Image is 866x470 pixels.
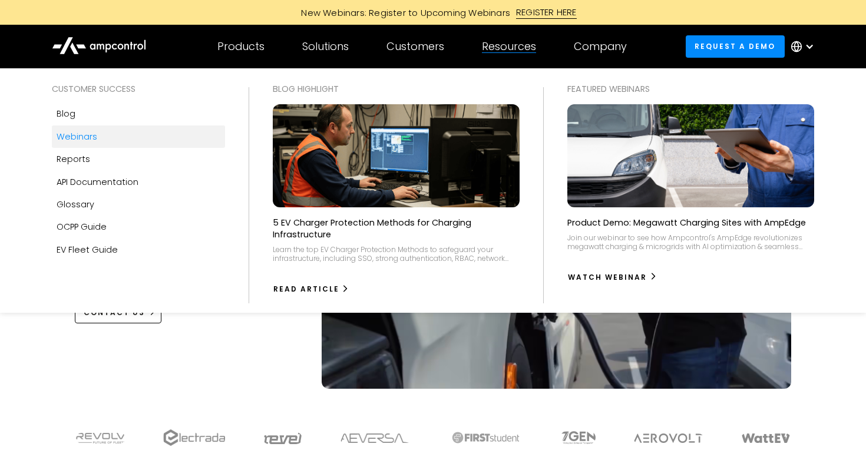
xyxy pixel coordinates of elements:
a: OCPP Guide [52,216,224,238]
a: Blog [52,102,224,125]
div: Customers [386,40,444,53]
div: Products [217,40,265,53]
p: 5 EV Charger Protection Methods for Charging Infrastructure [273,217,520,240]
p: Product Demo: Megawatt Charging Sites with AmpEdge [567,217,806,229]
div: Customer success [52,82,224,95]
div: Featured webinars [567,82,814,95]
div: Resources [482,40,536,53]
img: WattEV logo [741,433,791,443]
div: Webinars [57,130,97,143]
div: Blog [57,107,75,120]
div: New Webinars: Register to Upcoming Webinars [289,6,516,19]
a: watch webinar [567,268,657,287]
a: EV Fleet Guide [52,239,224,261]
div: EV Fleet Guide [57,243,118,256]
a: Glossary [52,193,224,216]
a: Request a demo [686,35,785,57]
a: New Webinars: Register to Upcoming WebinarsREGISTER HERE [168,6,698,19]
div: Glossary [57,198,94,211]
div: Blog Highlight [273,82,520,95]
div: Solutions [302,40,349,53]
a: Reports [52,148,224,170]
div: Company [574,40,627,53]
a: Webinars [52,125,224,148]
div: Reports [57,153,90,166]
a: Read Article [273,280,350,299]
div: OCPP Guide [57,220,107,233]
div: REGISTER HERE [516,6,577,19]
div: API Documentation [57,176,138,188]
img: electrada logo [163,429,225,446]
div: Join our webinar to see how Ampcontrol's AmpEdge revolutionizes megawatt charging & microgrids wi... [567,233,814,251]
div: watch webinar [568,272,647,283]
a: API Documentation [52,171,224,193]
img: Aerovolt Logo [633,433,703,443]
div: Read Article [273,284,339,294]
div: Learn the top EV Charger Protection Methods to safeguard your infrastructure, including SSO, stro... [273,245,520,263]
